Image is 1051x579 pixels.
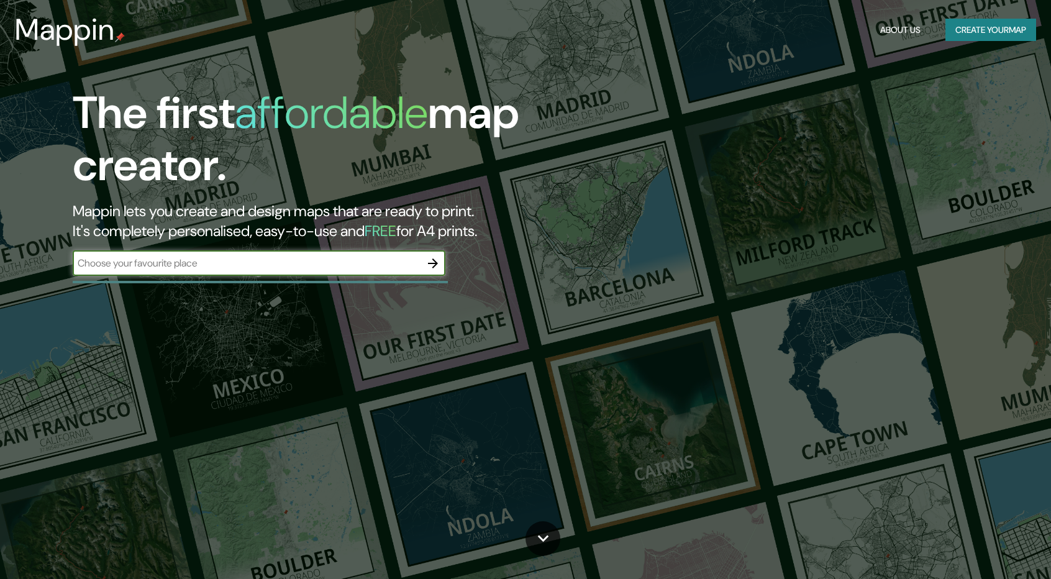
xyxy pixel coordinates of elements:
h2: Mappin lets you create and design maps that are ready to print. It's completely personalised, eas... [73,201,598,241]
button: Create yourmap [945,19,1036,42]
input: Choose your favourite place [73,256,421,270]
h5: FREE [365,221,396,240]
h1: The first map creator. [73,87,598,201]
img: mappin-pin [115,32,125,42]
h1: affordable [235,84,428,142]
h3: Mappin [15,12,115,47]
button: About Us [875,19,926,42]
